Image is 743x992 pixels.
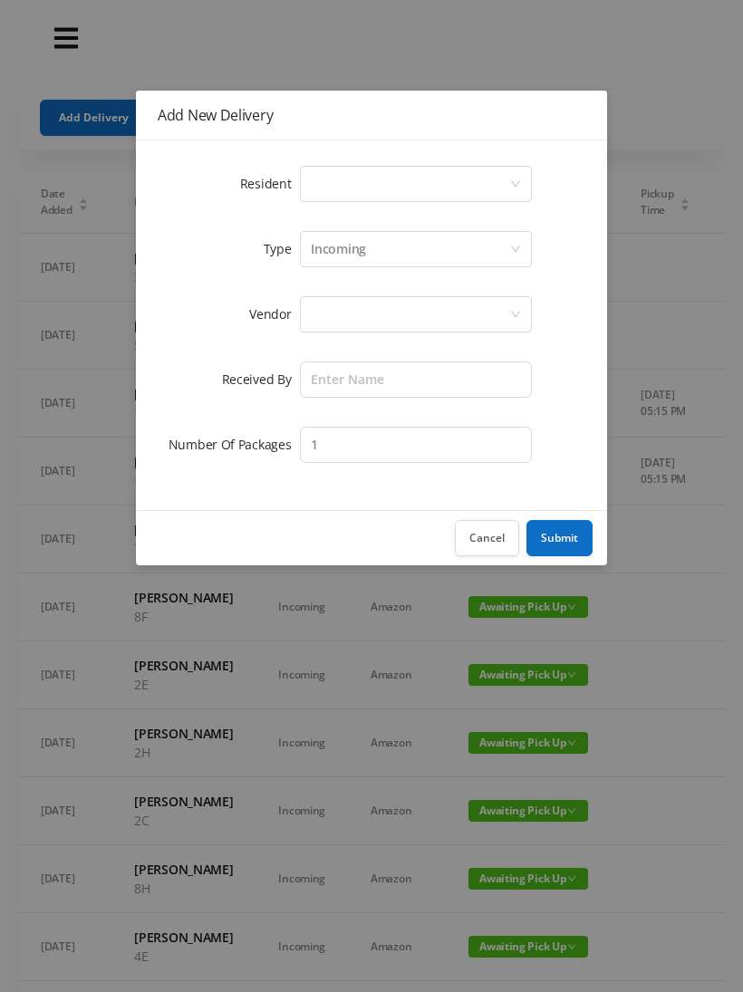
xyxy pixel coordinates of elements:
button: Cancel [455,520,519,556]
i: icon: down [510,309,521,322]
label: Type [264,240,301,257]
div: Incoming [311,232,366,266]
label: Number Of Packages [169,436,301,453]
label: Resident [240,175,301,192]
button: Submit [526,520,593,556]
form: Add New Delivery [158,162,585,467]
label: Vendor [249,305,300,323]
div: Add New Delivery [158,105,585,125]
label: Received By [222,371,301,388]
i: icon: down [510,244,521,256]
i: icon: down [510,178,521,191]
input: Enter Name [300,361,532,398]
